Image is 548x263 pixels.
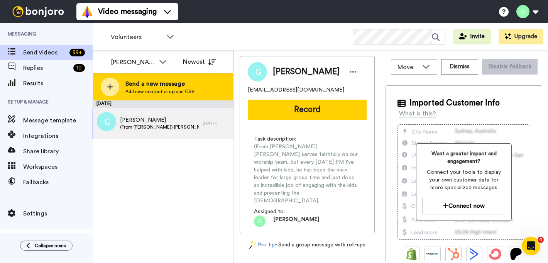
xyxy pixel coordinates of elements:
[111,58,155,67] div: [PERSON_NAME]
[240,241,375,249] div: - Send a group message with roll-ups
[203,120,230,127] div: [DATE]
[482,59,538,75] button: Disable fallback
[125,79,195,88] span: Send a new message
[522,237,540,255] iframe: Intercom live chat
[23,147,93,156] span: Share library
[98,6,157,17] span: Video messaging
[254,215,266,227] img: is.png
[23,116,93,125] span: Message template
[20,241,73,251] button: Collapse menu
[111,32,162,42] span: Volunteers
[409,97,500,109] span: Imported Customer Info
[499,29,543,44] button: Upgrade
[447,248,460,260] img: Hubspot
[248,62,267,81] img: Image of Aaron Garcia
[423,150,505,165] span: Want a greater impact and engagement?
[97,112,116,131] img: %20g.png
[248,86,344,94] span: [EMAIL_ADDRESS][DOMAIN_NAME]
[254,143,360,205] span: (From [PERSON_NAME]) [PERSON_NAME] serves faithfully on our worship team...but every [DATE] PM I'...
[254,208,308,215] span: Assigned to:
[489,248,501,260] img: ConvertKit
[81,5,93,18] img: vm-color.svg
[406,248,418,260] img: Shopify
[249,241,256,249] img: magic-wand.svg
[23,162,93,171] span: Workspaces
[69,49,85,56] div: 99 +
[73,64,85,72] div: 10
[23,63,70,73] span: Replies
[254,135,308,143] span: Task description :
[120,116,199,124] span: [PERSON_NAME]
[35,243,66,249] span: Collapse menu
[23,178,93,187] span: Fallbacks
[23,131,93,141] span: Integrations
[468,248,480,260] img: ActiveCampaign
[23,209,93,218] span: Settings
[510,248,522,260] img: Patreon
[426,248,439,260] img: Ontraport
[23,48,66,57] span: Send videos
[249,241,275,249] a: Pro tip
[23,79,93,88] span: Results
[120,124,199,130] span: (From [PERSON_NAME]) [PERSON_NAME] serves faithfully on our worship team...but every [DATE] PM I'...
[9,6,67,17] img: bj-logo-header-white.svg
[453,29,491,44] button: Invite
[177,54,222,70] button: Newest
[538,237,544,243] span: 4
[273,66,340,78] span: [PERSON_NAME]
[397,63,418,72] span: Move
[423,198,505,214] button: Connect now
[399,109,436,118] div: What is this?
[441,59,478,75] button: Dismiss
[273,215,319,227] span: [PERSON_NAME]
[125,88,195,95] span: Add new contact or upload CSV
[248,100,367,120] button: Record
[423,168,505,192] span: Connect your tools to display your own customer data for more specialized messages
[93,100,233,108] div: [DATE]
